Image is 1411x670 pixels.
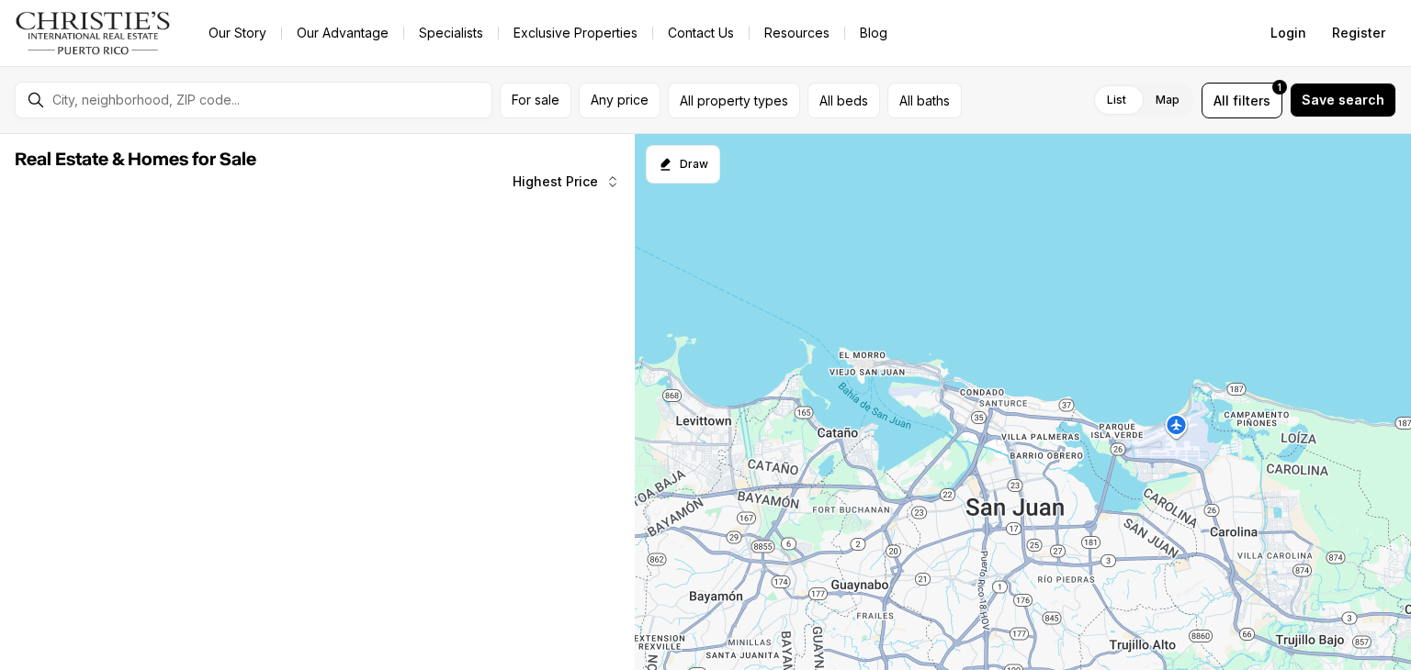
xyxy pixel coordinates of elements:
span: Login [1270,26,1306,40]
button: All baths [887,83,962,118]
a: Our Advantage [282,20,403,46]
button: All beds [807,83,880,118]
button: Contact Us [653,20,749,46]
a: Exclusive Properties [499,20,652,46]
span: 1 [1278,80,1281,95]
span: Highest Price [513,174,598,189]
button: Start drawing [646,145,720,184]
button: Highest Price [502,163,631,200]
span: Real Estate & Homes for Sale [15,151,256,169]
a: Blog [845,20,902,46]
a: Specialists [404,20,498,46]
button: Save search [1290,83,1396,117]
span: filters [1233,91,1270,110]
span: For sale [512,93,559,107]
img: logo [15,11,172,55]
label: Map [1141,84,1194,117]
span: All [1213,91,1229,110]
button: Register [1321,15,1396,51]
a: Our Story [194,20,281,46]
label: List [1092,84,1141,117]
button: Any price [579,83,660,118]
button: For sale [500,83,571,118]
button: Allfilters1 [1202,83,1282,118]
span: Save search [1302,93,1384,107]
button: All property types [668,83,800,118]
a: Resources [750,20,844,46]
span: Any price [591,93,649,107]
span: Register [1332,26,1385,40]
button: Login [1259,15,1317,51]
